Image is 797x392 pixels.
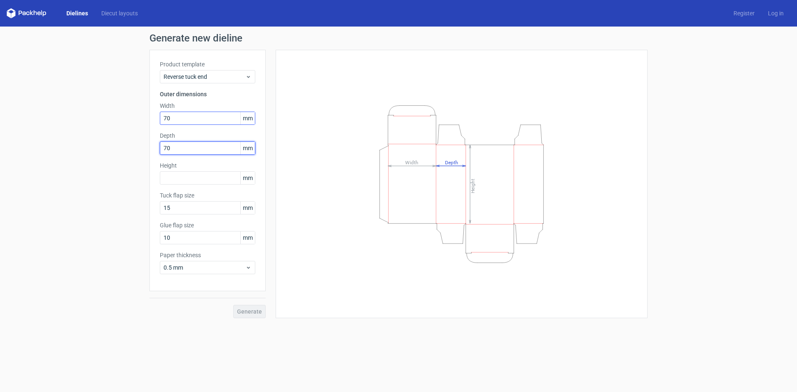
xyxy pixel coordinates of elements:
[164,263,245,272] span: 0.5 mm
[95,9,144,17] a: Diecut layouts
[240,202,255,214] span: mm
[160,90,255,98] h3: Outer dimensions
[240,112,255,124] span: mm
[160,191,255,200] label: Tuck flap size
[160,60,255,68] label: Product template
[160,251,255,259] label: Paper thickness
[470,178,476,193] tspan: Height
[160,221,255,229] label: Glue flap size
[164,73,245,81] span: Reverse tuck end
[240,142,255,154] span: mm
[405,159,418,165] tspan: Width
[160,131,255,140] label: Depth
[240,172,255,184] span: mm
[149,33,648,43] h1: Generate new dieline
[240,231,255,244] span: mm
[761,9,790,17] a: Log in
[160,161,255,170] label: Height
[160,102,255,110] label: Width
[60,9,95,17] a: Dielines
[445,159,458,165] tspan: Depth
[727,9,761,17] a: Register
